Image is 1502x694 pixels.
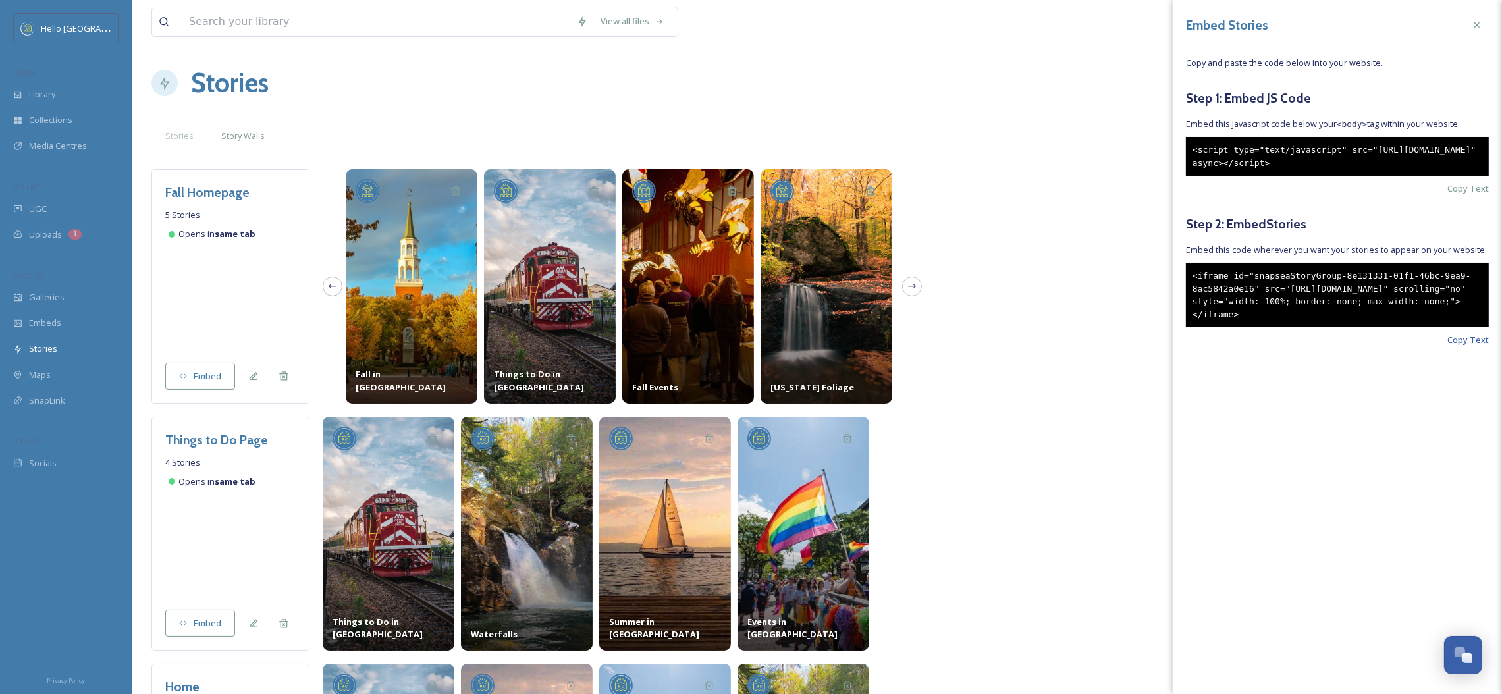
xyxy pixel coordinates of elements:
span: Story Walls [221,130,265,142]
span: MEDIA [13,68,36,78]
h3: Embed Stories [1186,16,1268,35]
img: images.png [749,429,769,448]
input: Search your library [182,7,570,36]
span: Embed this Javascript code below your tag within your website. [1186,118,1489,130]
h5: Step 2: Embed Stories [1186,215,1489,234]
span: 5 Stories [165,209,200,221]
button: → [902,277,922,296]
span: Hello [GEOGRAPHIC_DATA] [41,22,147,34]
span: Socials [29,457,57,469]
span: Collections [29,114,72,126]
span: Copy Text [1447,334,1489,346]
span: SnapLink [29,394,65,407]
span: Media Centres [29,140,87,152]
strong: same tab [215,475,255,487]
img: images.png [611,429,631,448]
span: 4 Stories [165,456,200,469]
span: Stories [29,342,57,355]
span: [US_STATE] Foliage [770,381,882,394]
div: 1 [68,229,82,240]
span: Embed this code wherever you want your stories to appear on your website. [1186,244,1489,256]
span: Library [29,88,55,101]
a: Stories [191,63,269,103]
span: WIDGETS [13,271,43,280]
img: images.png [473,429,493,448]
span: Embeds [29,317,61,329]
span: Events in [GEOGRAPHIC_DATA] [747,616,859,641]
span: Stories [165,130,194,142]
span: COLLECT [13,182,41,192]
span: Embed [194,370,221,383]
h5: Step 1: Embed JS Code [1186,89,1489,108]
span: Opens in [178,228,255,240]
img: images.png [772,181,792,201]
button: Open Chat [1444,636,1482,674]
span: Opens in [178,475,255,488]
span: <body> [1337,119,1367,129]
span: Summer in [GEOGRAPHIC_DATA] [609,616,721,641]
span: Uploads [29,228,62,241]
span: Privacy Policy [47,676,85,685]
a: Privacy Policy [47,672,85,687]
span: Copy and paste the code below into your website. [1186,57,1489,69]
span: Galleries [29,291,65,304]
img: images.png [358,181,377,201]
div: <script type="text/javascript" src="[URL][DOMAIN_NAME]" async></script> [1186,137,1489,176]
div: <iframe id="snapseaStoryGroup-8e131331-01f1-46bc-9ea9-8ac5842a0e16" src="[URL][DOMAIN_NAME]" scro... [1186,263,1489,327]
strong: same tab [215,228,255,240]
h3: Things to Do Page [165,431,268,450]
h3: Fall Homepage [165,183,250,202]
span: Copy Text [1447,182,1489,195]
img: images.png [634,181,654,201]
span: Things to Do in [GEOGRAPHIC_DATA] [494,368,606,393]
span: Maps [29,369,51,381]
span: SOCIALS [13,437,40,446]
a: View all files [594,9,671,34]
button: Embed [165,610,235,637]
span: Embed [194,617,221,629]
span: Fall in [GEOGRAPHIC_DATA] [356,368,468,393]
img: images.png [496,181,516,201]
img: images.png [335,429,354,448]
button: ← [323,277,342,296]
span: Things to Do in [GEOGRAPHIC_DATA] [333,616,444,641]
span: UGC [29,203,47,215]
button: Embed [165,363,235,390]
span: Fall Events [632,381,744,394]
img: images.png [21,22,34,35]
span: Waterfalls [471,628,583,641]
